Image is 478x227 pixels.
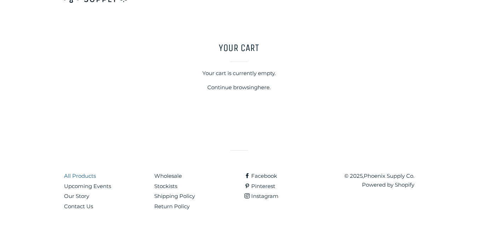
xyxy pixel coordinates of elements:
[64,183,111,189] a: Upcoming Events
[244,172,277,179] a: Facebook
[94,41,384,55] h1: Your cart
[258,84,270,91] a: here
[364,172,414,179] a: Phoenix Supply Co.
[94,83,384,92] p: Continue browsing .
[362,181,414,188] a: Powered by Shopify
[64,193,89,199] a: Our Story
[154,203,190,210] a: Return Policy
[244,193,278,199] a: Instagram
[154,172,182,179] a: Wholesale
[64,203,93,210] a: Contact Us
[154,183,177,189] a: Stockists
[64,172,96,179] a: All Products
[335,172,414,189] p: © 2025,
[154,193,195,199] a: Shipping Policy
[94,69,384,78] p: Your cart is currently empty.
[244,183,275,189] a: Pinterest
